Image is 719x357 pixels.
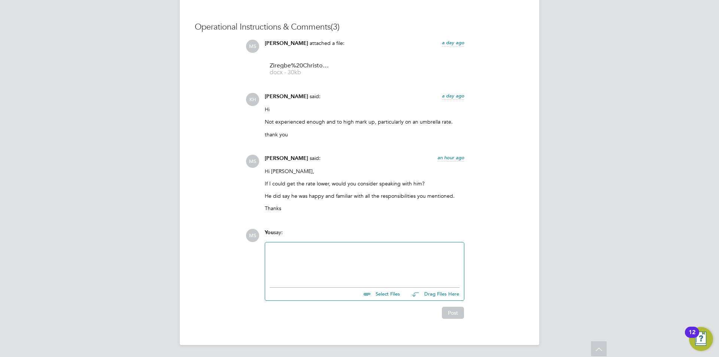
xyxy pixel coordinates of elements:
[437,154,464,161] span: an hour ago
[310,93,321,100] span: said:
[310,40,345,46] span: attached a file:
[265,229,464,242] div: say:
[246,93,259,106] span: KH
[265,106,464,113] p: Hi
[442,39,464,46] span: a day ago
[442,307,464,319] button: Post
[265,205,464,212] p: Thanks
[689,327,713,351] button: Open Resource Center, 12 new notifications
[442,93,464,99] span: a day ago
[270,63,330,69] span: Ziregbe%20Christopher%20253863
[246,229,259,242] span: MS
[265,118,464,125] p: Not experienced enough and to high mark up, particularly on an umbrella rate.
[265,131,464,138] p: thank you
[265,168,464,175] p: Hi [PERSON_NAME],
[270,63,330,75] a: Ziregbe%20Christopher%20253863 docx - 30kb
[331,22,340,32] span: (3)
[246,155,259,168] span: MS
[270,70,330,75] span: docx - 30kb
[265,180,464,187] p: If I could get the rate lower, would you consider speaking with him?
[406,287,459,302] button: Drag Files Here
[689,332,695,342] div: 12
[265,193,464,199] p: He did say he was happy and familiar with all the responsibilities you mentioned.
[195,22,524,33] h3: Operational Instructions & Comments
[265,155,308,161] span: [PERSON_NAME]
[265,40,308,46] span: [PERSON_NAME]
[265,229,274,236] span: You
[310,155,321,161] span: said:
[246,40,259,53] span: MS
[265,93,308,100] span: [PERSON_NAME]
